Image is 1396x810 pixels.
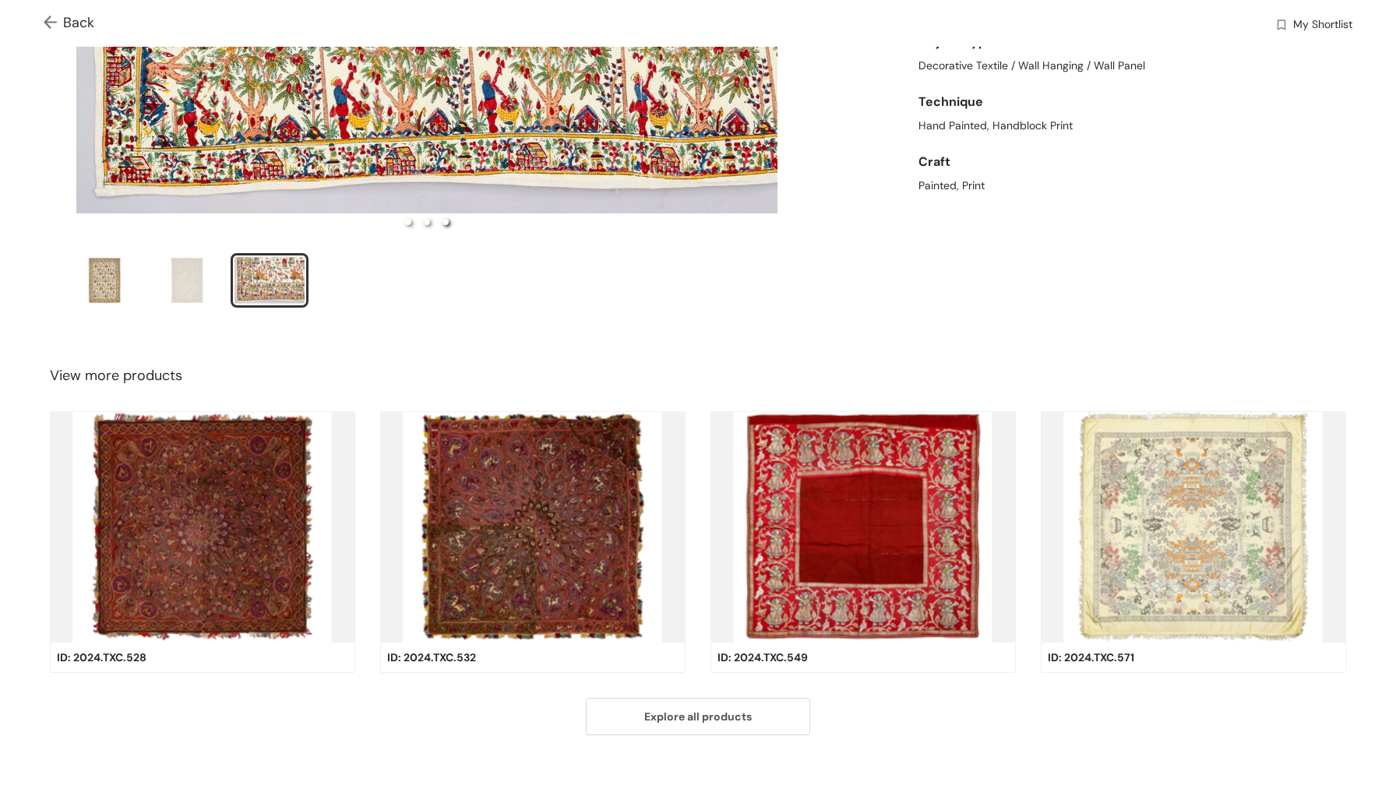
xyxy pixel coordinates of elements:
div: Craft [918,146,1346,178]
li: slide item 1 [405,219,411,225]
img: product-img [50,411,355,642]
span: ID: 2024.TXC.532 [387,649,476,666]
span: ID: 2024.TXC.549 [717,649,808,666]
li: slide item 3 [231,253,308,308]
img: product-img [380,411,686,642]
span: Explore all products [644,708,752,725]
span: My Shortlist [1293,16,1352,35]
div: Decorative Textile / Wall Hanging / Wall Panel [918,58,1346,74]
img: Go back [44,16,63,32]
button: Explore all products [586,698,810,735]
li: slide item 2 [148,253,226,308]
img: product-img [1041,411,1346,642]
span: Back [44,12,94,33]
li: slide item 1 [65,253,143,308]
div: Hand Painted, Handblock Print [918,118,1346,134]
img: product-img [710,411,1016,642]
img: wishlist [1274,18,1288,34]
span: View more products [50,365,182,386]
div: Technique [918,86,1346,118]
span: ID: 2024.TXC.528 [57,649,146,666]
div: Painted, Print [918,178,1346,194]
li: slide item 3 [442,219,449,225]
li: slide item 2 [424,219,430,225]
span: ID: 2024.TXC.571 [1048,649,1134,666]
